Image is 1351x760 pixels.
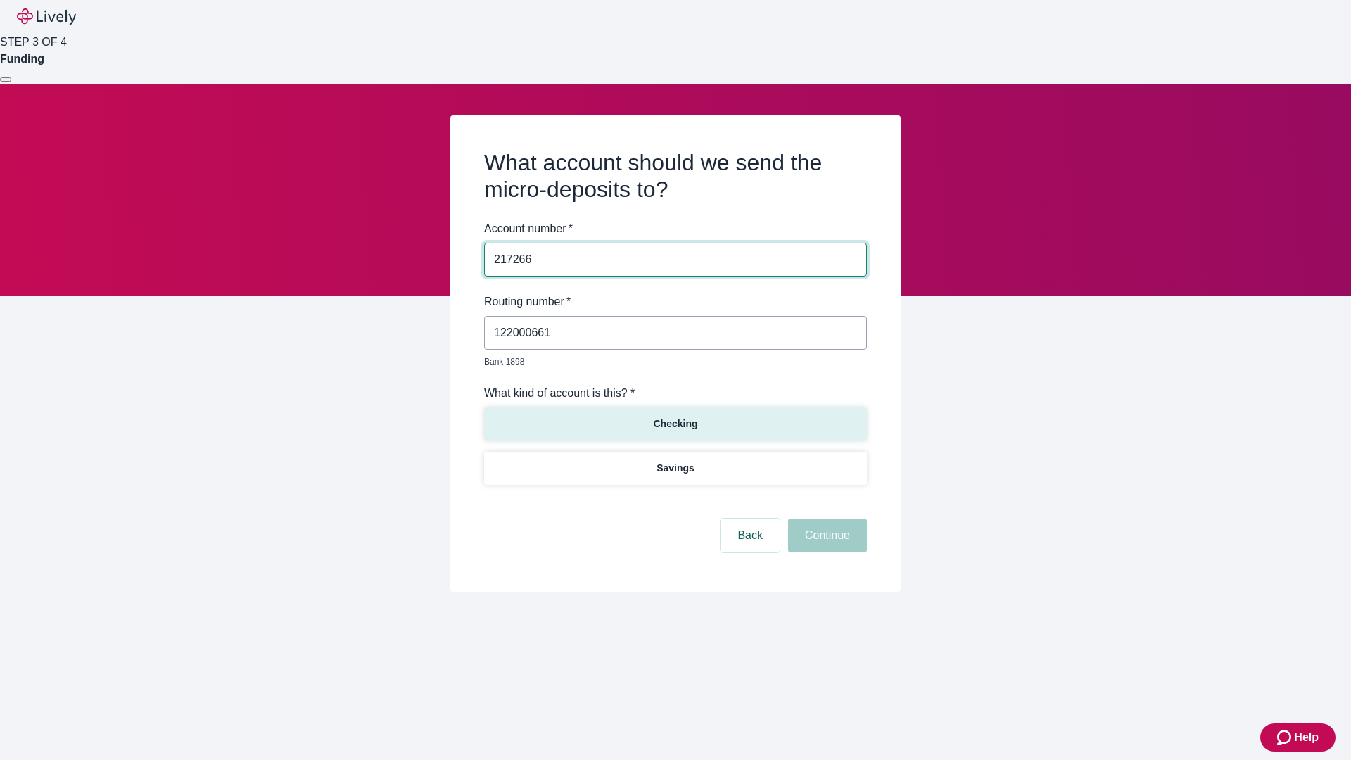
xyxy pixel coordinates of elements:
button: Back [721,519,780,552]
button: Savings [484,452,867,485]
p: Checking [653,417,697,431]
p: Bank 1898 [484,355,857,368]
label: Account number [484,220,573,237]
label: What kind of account is this? * [484,385,635,402]
button: Zendesk support iconHelp [1260,723,1336,752]
img: Lively [17,8,76,25]
svg: Zendesk support icon [1277,729,1294,746]
button: Checking [484,407,867,441]
span: Help [1294,729,1319,746]
p: Savings [657,461,694,476]
h2: What account should we send the micro-deposits to? [484,149,867,203]
label: Routing number [484,293,571,310]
